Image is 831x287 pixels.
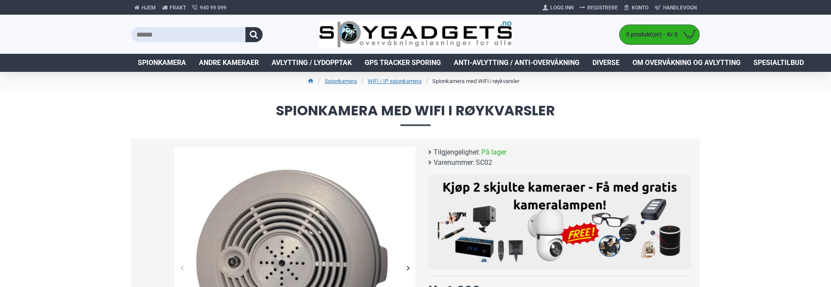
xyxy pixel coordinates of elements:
a: Registrere [577,1,621,15]
span: 940 99 099 [200,4,226,12]
a: 0 produkt(er) - Kr 0 [620,25,699,44]
img: SpyGadgets.no [319,21,512,49]
a: Andre kameraer [192,54,265,72]
a: Avlytting / Lydopptak [265,54,358,72]
a: Spionkamera [325,77,357,86]
span: Spionkamera med WiFi i røykvarsler [131,104,700,126]
span: GPS Tracker Sporing [365,58,441,68]
span: 0 produkt(er) - Kr 0 [620,30,680,39]
a: Konto [621,1,651,15]
span: Spionkamera [138,58,186,68]
span: Registrere [587,4,618,12]
div: Next slide [400,260,415,275]
a: Logg Inn [540,1,577,15]
span: Konto [632,4,648,12]
a: Handlevogn [651,1,700,15]
a: Spionkamera [131,54,192,72]
span: SC02 [476,157,492,168]
span: Diverse [592,58,620,68]
a: WiFi / IP spionkamera [368,77,422,86]
a: Anti-avlytting / Anti-overvåkning [447,54,586,72]
div: Previous slide [174,260,189,275]
span: Andre kameraer [199,58,259,68]
span: Frakt [170,4,186,12]
span: Handlevogn [663,4,697,12]
span: Hjem [142,4,156,12]
span: Spesialtilbud [753,58,804,68]
span: Logg Inn [550,4,574,12]
b: Tilgjengelighet: [434,147,480,157]
span: På lager [481,147,506,157]
a: Om overvåkning og avlytting [626,54,747,72]
span: Anti-avlytting / Anti-overvåkning [454,58,580,68]
img: Kjøp 2 skjulte kameraer – Få med gratis kameralampe! [435,179,685,262]
a: GPS Tracker Sporing [358,54,447,72]
a: Diverse [586,54,626,72]
a: Spesialtilbud [747,54,810,72]
span: Om overvåkning og avlytting [633,58,741,68]
b: Varenummer: [434,157,474,168]
span: Avlytting / Lydopptak [272,58,352,68]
